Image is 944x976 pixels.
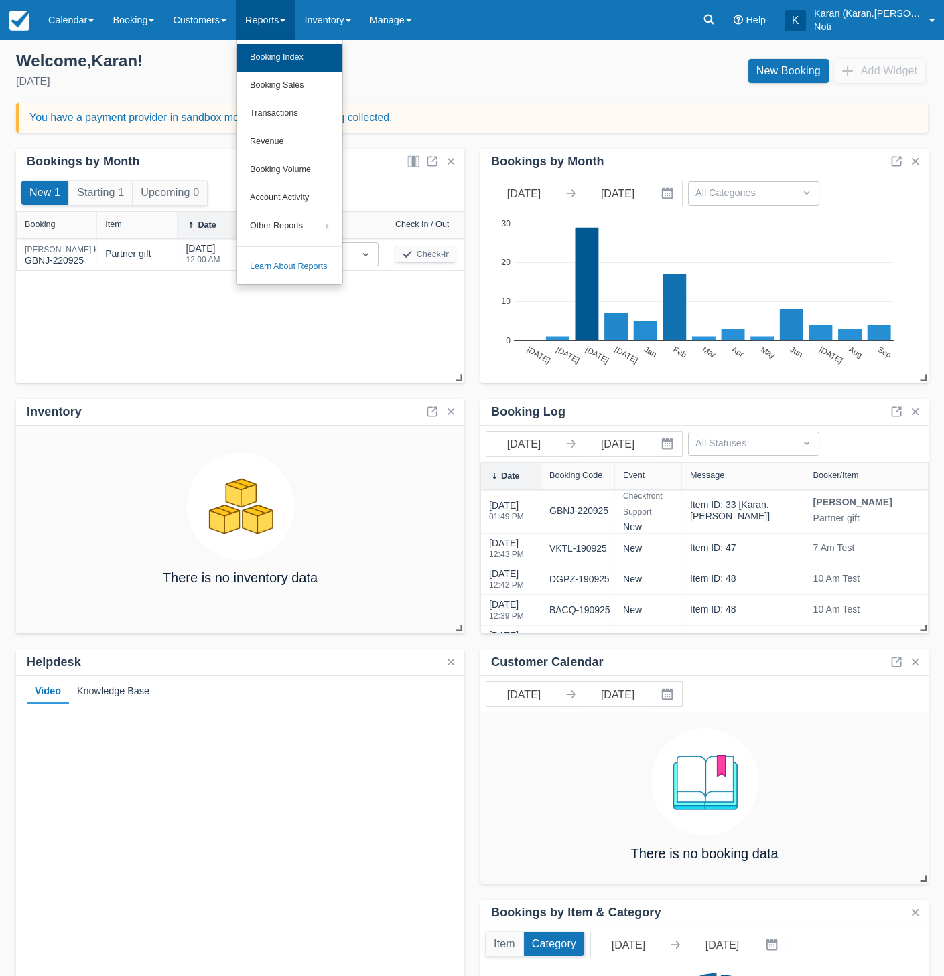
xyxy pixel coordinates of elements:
[105,247,151,261] div: Partner gift
[549,542,607,556] a: VKTL-190925
[651,728,758,835] img: booking.png
[198,220,216,230] div: Date
[549,572,610,586] a: DGPZ-190925
[236,40,343,285] ul: Reports
[630,846,778,861] h4: There is no booking data
[814,20,921,33] p: Noti
[655,181,682,206] button: Interact with the calendar and add the check-in date for your trip.
[591,932,666,957] input: Start Date
[25,246,115,254] div: [PERSON_NAME] Heath
[69,181,132,205] button: Starting 1
[491,905,661,920] div: Bookings by Item & Category
[690,542,736,554] div: Item ID: 47
[655,682,682,706] button: Interact with the calendar and add the check-in date for your trip.
[486,432,561,456] input: Start Date
[16,51,462,71] div: Welcome , Karan !
[489,550,524,558] div: 12:43 PM
[359,248,373,261] span: Dropdown icon
[623,471,645,480] div: Event
[549,504,608,518] a: GBNJ-220925
[623,488,673,520] div: Checkfront Support
[813,573,860,585] div: 10 Am Test
[186,242,220,272] div: [DATE]
[489,629,524,659] div: [DATE]
[623,574,642,584] span: new
[489,499,524,529] div: [DATE]
[237,44,342,72] a: Booking Index
[395,220,450,229] div: Check In / Out
[491,154,604,169] div: Bookings by Month
[237,100,342,128] a: Transactions
[27,404,82,420] div: Inventory
[549,603,610,617] a: BACQ-190925
[580,432,655,456] input: End Date
[813,471,859,480] div: Booker/Item
[486,682,561,706] input: Start Date
[29,112,392,123] a: You have a payment provider in sandbox mode, no funds are being collected.
[25,220,56,229] div: Booking
[800,186,813,199] span: Dropdown icon
[25,251,115,257] a: [PERSON_NAME] HeathGBNJ-220925
[690,471,724,480] div: Message
[489,581,524,589] div: 12:42 PM
[746,15,766,25] span: Help
[489,598,524,628] div: [DATE]
[489,536,524,566] div: [DATE]
[21,181,68,205] button: New 1
[69,676,157,704] div: Knowledge Base
[27,676,69,704] div: Video
[27,655,81,670] div: Helpdesk
[623,604,642,615] span: new
[748,59,829,83] a: New Booking
[549,471,602,480] div: Booking Code
[489,612,524,620] div: 12:39 PM
[237,184,342,212] a: Account Activity
[133,181,207,205] button: Upcoming 0
[237,128,342,156] a: Revenue
[655,432,682,456] button: Interact with the calendar and add the check-in date for your trip.
[163,570,318,585] h4: There is no inventory data
[814,7,921,20] p: Karan (Karan.[PERSON_NAME])
[486,932,523,956] button: Item
[237,72,342,100] a: Booking Sales
[690,604,736,616] div: Item ID: 48
[813,497,892,507] strong: [PERSON_NAME]
[785,10,806,31] div: K
[580,682,655,706] input: End Date
[524,932,584,956] button: Category
[623,521,642,532] span: new
[27,154,140,169] div: Bookings by Month
[237,212,342,240] a: Other Reports
[395,246,456,262] button: Check-in
[580,181,655,206] input: End Date
[489,567,524,597] div: [DATE]
[105,220,122,229] div: Item
[486,181,561,206] input: Start Date
[489,513,524,521] div: 01:49 PM
[237,156,342,184] a: Booking Volume
[813,604,860,616] div: 10 Am Test
[690,573,736,585] div: Item ID: 48
[623,543,642,554] span: new
[25,246,115,268] div: GBNJ-220925
[685,932,760,957] input: End Date
[16,74,462,90] div: [DATE]
[491,655,604,670] div: Customer Calendar
[237,253,342,281] a: Learn About Reports
[800,436,813,450] span: Dropdown icon
[491,404,565,420] div: Booking Log
[813,513,892,525] div: Partner gift
[734,15,743,25] i: Help
[9,11,29,31] img: checkfront-main-nav-mini-logo.png
[813,542,855,554] div: 7 Am Test
[501,471,519,481] div: Date
[187,453,294,560] img: inventory.png
[186,256,220,264] div: 12:00 AM
[760,932,787,957] button: Interact with the calendar and add the check-in date for your trip.
[690,499,797,523] div: Item ID: 33 [Karan.[PERSON_NAME]]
